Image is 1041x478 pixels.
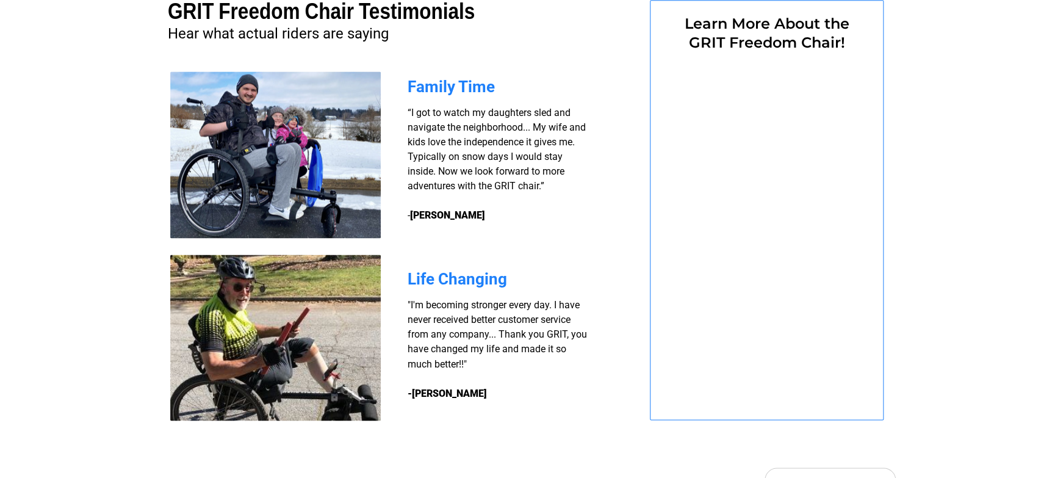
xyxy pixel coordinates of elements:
[410,209,485,221] strong: [PERSON_NAME]
[408,107,586,221] span: “I got to watch my daughters sled and navigate the neighborhood... My wife and kids love the inde...
[408,270,507,288] span: Life Changing
[168,25,389,42] span: Hear what actual riders are saying
[685,15,849,51] span: Learn More About the GRIT Freedom Chair!
[408,78,495,96] span: Family Time
[408,387,487,399] strong: -[PERSON_NAME]
[408,299,587,369] span: "I'm becoming stronger every day. I have never received better customer service from any company....
[671,59,863,400] iframe: Form 1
